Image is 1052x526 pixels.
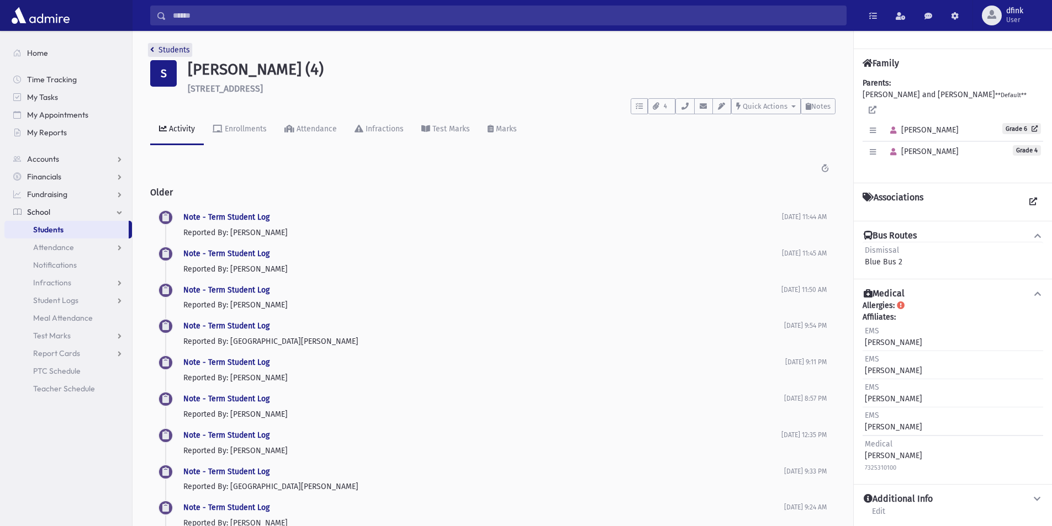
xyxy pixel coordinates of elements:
[4,124,132,141] a: My Reports
[4,274,132,291] a: Infractions
[150,44,190,60] nav: breadcrumb
[27,75,77,84] span: Time Tracking
[871,505,886,525] a: Edit
[1006,7,1023,15] span: dfink
[27,189,67,199] span: Fundraising
[183,263,782,275] p: Reported By: [PERSON_NAME]
[865,354,879,364] span: EMS
[33,366,81,376] span: PTC Schedule
[33,225,64,235] span: Students
[33,313,93,323] span: Meal Attendance
[801,98,836,114] button: Notes
[294,124,337,134] div: Attendance
[784,467,827,475] span: [DATE] 9:33 PM
[27,127,67,137] span: My Reports
[363,124,404,134] div: Infractions
[4,44,132,62] a: Home
[648,98,675,114] button: 4
[276,114,346,145] a: Attendance
[863,58,899,68] h4: Family
[864,493,933,505] h4: Additional Info
[33,384,95,394] span: Teacher Schedule
[4,256,132,274] a: Notifications
[731,98,801,114] button: Quick Actions
[865,325,922,348] div: [PERSON_NAME]
[811,102,831,110] span: Notes
[865,381,922,405] div: [PERSON_NAME]
[188,83,836,94] h6: [STREET_ADDRESS]
[4,185,132,203] a: Fundraising
[4,291,132,309] a: Student Logs
[865,245,902,268] div: Blue Bus 2
[743,102,787,110] span: Quick Actions
[27,172,61,182] span: Financials
[865,382,879,392] span: EMS
[223,124,267,134] div: Enrollments
[183,431,269,440] a: Note - Term Student Log
[4,362,132,380] a: PTC Schedule
[864,230,917,242] h4: Bus Routes
[9,4,72,26] img: AdmirePro
[33,260,77,270] span: Notifications
[27,48,48,58] span: Home
[1023,192,1043,212] a: View all Associations
[784,503,827,511] span: [DATE] 9:24 AM
[33,348,80,358] span: Report Cards
[188,60,836,79] h1: [PERSON_NAME] (4)
[782,249,827,257] span: [DATE] 11:45 AM
[4,344,132,362] a: Report Cards
[781,286,827,294] span: [DATE] 11:50 AM
[183,481,784,492] p: Reported By: [GEOGRAPHIC_DATA][PERSON_NAME]
[865,246,899,255] span: Dismissal
[183,358,269,367] a: Note - Term Student Log
[865,326,879,336] span: EMS
[183,445,781,456] p: Reported By: [PERSON_NAME]
[1013,145,1041,156] span: Grade 4
[865,464,896,471] small: 7325310100
[4,106,132,124] a: My Appointments
[865,411,879,420] span: EMS
[863,77,1043,174] div: [PERSON_NAME] and [PERSON_NAME]
[863,230,1043,242] button: Bus Routes
[784,322,827,330] span: [DATE] 9:54 PM
[863,312,896,322] b: Affiliates:
[183,227,782,238] p: Reported By: [PERSON_NAME]
[863,192,923,212] h4: Associations
[781,431,827,439] span: [DATE] 12:35 PM
[4,327,132,344] a: Test Marks
[4,380,132,397] a: Teacher Schedule
[183,212,269,222] a: Note - Term Student Log
[27,207,50,217] span: School
[479,114,526,145] a: Marks
[150,45,190,55] a: Students
[183,503,269,512] a: Note - Term Student Log
[4,309,132,327] a: Meal Attendance
[150,60,177,87] div: S
[183,408,784,420] p: Reported By: [PERSON_NAME]
[204,114,276,145] a: Enrollments
[863,288,1043,300] button: Medical
[863,301,895,310] b: Allergies:
[1002,123,1041,134] a: Grade 6
[33,295,78,305] span: Student Logs
[183,372,785,384] p: Reported By: [PERSON_NAME]
[885,147,959,156] span: [PERSON_NAME]
[183,467,269,476] a: Note - Term Student Log
[33,278,71,288] span: Infractions
[865,353,922,376] div: [PERSON_NAME]
[1006,15,1023,24] span: User
[167,124,195,134] div: Activity
[785,358,827,366] span: [DATE] 9:11 PM
[782,213,827,221] span: [DATE] 11:44 AM
[4,168,132,185] a: Financials
[150,114,204,145] a: Activity
[885,125,959,135] span: [PERSON_NAME]
[4,203,132,221] a: School
[183,336,784,347] p: Reported By: [GEOGRAPHIC_DATA][PERSON_NAME]
[166,6,846,25] input: Search
[346,114,413,145] a: Infractions
[4,88,132,106] a: My Tasks
[183,394,269,403] a: Note - Term Student Log
[863,78,891,88] b: Parents:
[784,395,827,402] span: [DATE] 8:57 PM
